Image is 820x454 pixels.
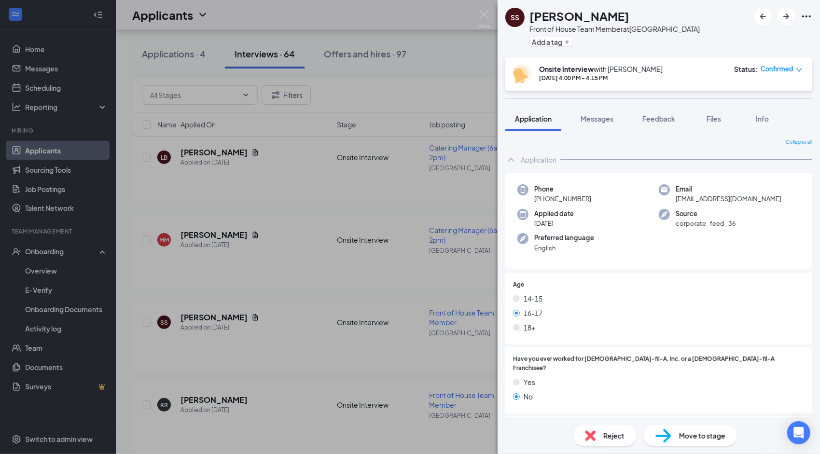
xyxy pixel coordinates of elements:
span: Email [676,184,781,194]
span: [PHONE_NUMBER] [534,194,591,204]
span: Move to stage [679,430,725,441]
span: Feedback [642,114,675,123]
span: 16-17 [524,308,542,318]
span: Info [756,114,769,123]
button: PlusAdd a tag [529,37,572,47]
span: Collapse all [786,138,812,146]
span: 18+ [524,322,535,333]
button: ArrowLeftNew [754,8,772,25]
div: Application [521,155,556,165]
span: Have you ever worked for [DEMOGRAPHIC_DATA]-fil-A, Inc. or a [DEMOGRAPHIC_DATA]-fil-A Franchisee? [513,355,805,373]
svg: Plus [564,39,570,45]
span: down [796,67,803,73]
svg: ChevronUp [505,154,517,165]
div: SS [511,13,519,22]
span: Age [513,280,524,289]
b: Onsite Interview [539,65,594,73]
span: Phone [534,184,591,194]
span: corporate_feed_36 [676,219,736,228]
span: Source [676,209,736,219]
span: Files [707,114,721,123]
span: Application [515,114,552,123]
h1: [PERSON_NAME] [529,8,629,24]
div: with [PERSON_NAME] [539,64,663,74]
button: ArrowRight [778,8,795,25]
div: Status : [734,64,758,74]
span: Preferred language [534,233,594,243]
span: [DATE] [534,219,574,228]
div: [DATE] 4:00 PM - 4:15 PM [539,74,663,82]
svg: Ellipses [801,11,812,22]
span: Messages [581,114,613,123]
span: No [524,391,533,402]
span: English [534,243,594,253]
svg: ArrowLeftNew [757,11,769,22]
span: Applied date [534,209,574,219]
div: Front of House Team Member at [GEOGRAPHIC_DATA] [529,24,700,34]
svg: ArrowRight [780,11,792,22]
span: Confirmed [761,64,793,74]
div: Open Intercom Messenger [787,421,810,444]
span: Yes [524,377,535,387]
span: [EMAIL_ADDRESS][DOMAIN_NAME] [676,194,781,204]
span: Reject [603,430,625,441]
span: 14-15 [524,293,542,304]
